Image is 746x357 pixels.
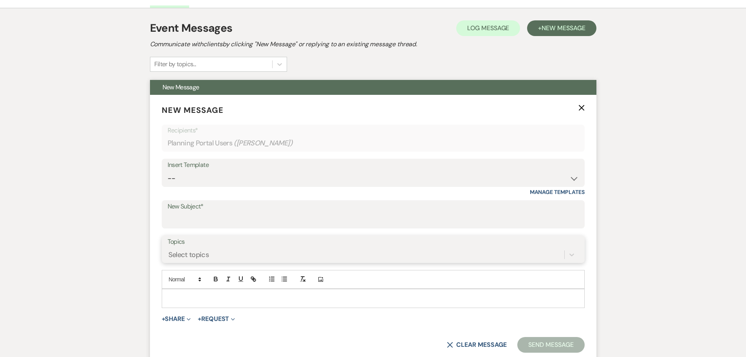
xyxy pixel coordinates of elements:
label: New Subject* [168,201,579,212]
div: Insert Template [168,159,579,171]
div: Filter by topics... [154,60,196,69]
button: Request [198,316,235,322]
div: Select topics [168,250,209,260]
label: Topics [168,236,579,248]
h1: Event Messages [150,20,233,36]
span: Log Message [467,24,509,32]
div: Planning Portal Users [168,136,579,151]
span: + [162,316,165,322]
button: Send Message [517,337,584,353]
span: New Message [163,83,199,91]
span: ( [PERSON_NAME] ) [234,138,293,149]
span: New Message [542,24,585,32]
button: Log Message [456,20,520,36]
button: +New Message [527,20,596,36]
button: Clear message [447,342,506,348]
span: New Message [162,105,224,115]
p: Recipients* [168,125,579,136]
a: Manage Templates [530,188,585,196]
span: + [198,316,201,322]
h2: Communicate with clients by clicking "New Message" or replying to an existing message thread. [150,40,596,49]
button: Share [162,316,191,322]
